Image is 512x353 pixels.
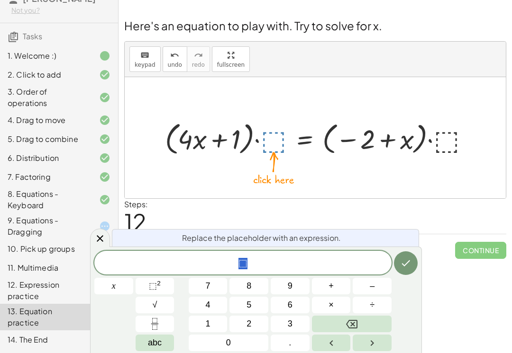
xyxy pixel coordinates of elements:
span: ÷ [370,299,375,311]
button: 4 [189,297,228,313]
div: 3. Order of operations [8,86,84,109]
span: – [370,280,375,292]
i: Task started. [99,221,110,232]
span: 12 [124,207,146,236]
div: 4. Drag to move [8,115,84,126]
span: 5 [247,299,251,311]
div: 2. Click to add [8,69,84,80]
button: 5 [229,297,268,313]
button: Divide [353,297,392,313]
button: 2 [229,316,268,332]
span: keypad [135,62,155,68]
button: Times [312,297,351,313]
div: Not you? [11,6,110,15]
button: 7 [189,278,228,294]
i: Task finished and correct. [99,133,110,145]
button: Fraction [136,316,174,332]
i: Task finished. [99,50,110,62]
span: abc [148,336,162,349]
span: x [112,280,116,292]
button: fullscreen [212,46,250,72]
i: Task finished and correct. [99,171,110,183]
button: 1 [189,316,228,332]
div: 5. Drag to combine [8,133,84,145]
span: Tasks [23,31,42,41]
button: Backspace [312,316,392,332]
span: ⬚ [149,281,157,291]
span: fullscreen [217,62,245,68]
button: Alphabet [136,335,174,351]
div: 13. Equation practice [8,306,84,328]
span: undo [168,62,182,68]
button: x [94,278,133,294]
span: + [329,280,334,292]
sup: 2 [157,280,161,287]
div: 1. Welcome :) [8,50,84,62]
button: 0 [189,335,268,351]
button: Minus [353,278,392,294]
div: 8. Equations - Keyboard [8,188,84,211]
span: 9 [288,280,293,292]
i: Task finished and correct. [99,115,110,126]
button: 9 [271,278,310,294]
button: Plus [312,278,351,294]
span: 1 [206,318,210,330]
div: 9. Equations - Dragging [8,215,84,238]
button: undoundo [163,46,187,72]
button: Squared [136,278,174,294]
span: × [329,299,334,311]
span: 3 [288,318,293,330]
span: Here's an equation to play with. Try to solve for x. [124,18,382,33]
i: Task finished and correct. [99,92,110,103]
span: 4 [206,299,210,311]
i: Task finished and correct. [99,194,110,205]
div: 7. Factoring [8,171,84,183]
button: 8 [229,278,268,294]
i: Task finished and correct. [99,152,110,164]
i: Task finished and correct. [99,69,110,80]
button: Square root [136,297,174,313]
span: √ [153,299,157,311]
button: . [271,335,310,351]
span: 8 [247,280,251,292]
span: 6 [288,299,293,311]
button: 6 [271,297,310,313]
button: keyboardkeypad [129,46,161,72]
span: 0 [226,336,231,349]
span: ⬚ [238,258,247,269]
button: Left arrow [312,335,351,351]
span: Replace the placeholder with an expression. [182,232,341,244]
div: 6. Distribution [8,152,84,164]
div: 12. Expression practice [8,279,84,302]
i: keyboard [140,50,149,61]
span: 7 [206,280,210,292]
i: redo [194,50,203,61]
div: 10. Pick up groups [8,243,84,255]
button: Right arrow [353,335,392,351]
button: Done [394,251,418,275]
i: undo [170,50,179,61]
div: 11. Multimedia [8,262,84,274]
span: redo [192,62,205,68]
span: 2 [247,318,251,330]
div: 14. The End [8,334,84,345]
button: 3 [271,316,310,332]
button: redoredo [187,46,210,72]
span: . [289,336,291,349]
label: Steps: [124,199,148,209]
